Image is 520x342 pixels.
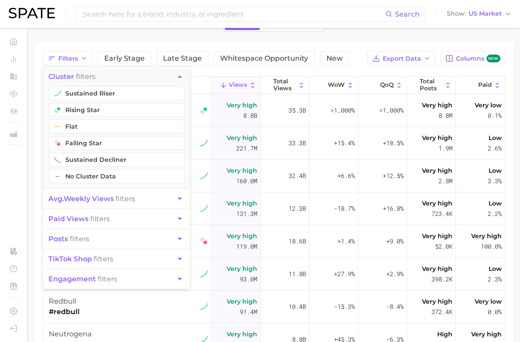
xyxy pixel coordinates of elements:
[420,78,442,92] span: Total Posts
[236,143,257,154] span: 221.7m
[486,55,500,63] span: new
[435,241,452,252] span: 52.0k
[441,51,505,66] button: Columnsnew
[445,8,513,20] button: ShowUS Market
[49,330,92,338] span: neutrogena
[432,307,452,317] span: 372.4k
[438,176,452,186] span: 2.8m
[229,82,247,89] span: Views
[200,270,208,278] img: tiktok sustained riser
[49,307,80,317] span: #redbull
[43,269,190,289] button: engagement filters
[475,100,502,110] span: Very low
[227,263,257,274] span: Very high
[469,11,502,16] span: US Market
[456,77,505,94] button: Paid
[289,269,306,279] span: 11.8b
[48,255,113,263] span: filters
[54,106,61,113] img: tiktok rising star
[407,77,456,94] button: Total Posts
[48,235,68,243] span: posts
[48,275,117,283] span: filters
[48,86,184,100] button: sustained riser
[337,171,355,181] span: +6.6%
[58,55,78,62] span: Filters
[422,100,452,110] span: Very high
[289,138,306,148] span: 33.3b
[438,110,452,121] span: 8.8m
[334,301,355,312] span: -15.3%
[44,291,505,323] button: redbull#redbulltiktok sustained riserVery high91.4m10.4b-15.3%-8.4%Very high372.4kVery low0.0%
[422,165,452,176] span: Very high
[43,51,92,66] button: Filters
[7,322,20,335] a: Log out. Currently logged in with e-mail pryan@sharkninja.com.
[289,236,306,246] span: 18.6b
[488,110,502,121] span: 0.1%
[227,296,257,307] span: Very high
[240,274,257,284] span: 93.0m
[236,241,257,252] span: 119.0m
[289,301,306,312] span: 10.4b
[236,176,257,186] span: 160.0m
[334,269,355,279] span: +27.9%
[48,72,74,81] span: cluster
[334,203,355,214] span: -18.7%
[289,105,306,116] span: 35.3b
[471,231,502,241] span: Very high
[489,165,502,176] span: Low
[337,236,355,246] span: +1.4%
[48,120,184,133] button: flat
[44,94,505,127] button: [PERSON_NAME]#[PERSON_NAME]tiktok rising starVery high8.8b35.3b>1,000%>1,000%Very high8.8mVery lo...
[48,195,135,203] span: filters
[386,269,404,279] span: +2.9%
[200,106,208,114] img: tiktok rising star
[475,296,502,307] span: Very low
[481,241,502,252] span: 100.0%
[48,153,184,167] button: sustained decliner
[432,274,452,284] span: 398.2k
[328,82,345,89] span: WoW
[44,192,505,225] button: taco bell#tacobelltiktok sustained riserVery high131.3m12.3b-18.7%+16.8%Very high723.4kLow2.2%
[54,156,61,163] img: tiktok sustained decliner
[48,215,88,223] span: paid views
[422,263,452,274] span: Very high
[422,133,452,143] span: Very high
[44,127,505,160] button: [PERSON_NAME]#mcdonaldstiktok sustained riserVery high221.7m33.3b+15.4%+18.5%Very high1.9mLow2.6%
[82,7,385,21] input: Search here for a brand, industry, or ingredient
[54,140,61,147] img: tiktok falling star
[489,133,502,143] span: Low
[236,209,257,219] span: 131.3m
[488,143,502,154] span: 2.6%
[289,203,306,214] span: 12.3b
[488,176,502,186] span: 3.3%
[200,303,208,311] img: tiktok sustained riser
[240,307,257,317] span: 91.4m
[48,195,114,203] span: weekly views
[44,258,505,291] button: chipotle#chipotletiktok sustained riserVery high93.0m11.8b+27.9%+2.9%Very high398.2kLow2.3%
[386,301,404,312] span: -8.4%
[212,77,261,94] button: Views
[43,209,190,229] button: paid views filters
[227,100,257,110] span: Very high
[489,263,502,274] span: Low
[334,138,355,148] span: +15.4%
[54,90,61,97] img: tiktok sustained riser
[54,123,61,130] img: tiktok flat
[48,103,184,117] button: rising star
[358,77,407,94] button: QoQ
[48,275,96,283] span: engagement
[395,10,420,18] span: Search
[273,78,296,92] span: Total Views
[163,55,202,62] span: Late Stage
[48,195,64,203] abbr: average
[227,165,257,176] span: Very high
[44,225,505,258] button: l'oreal [GEOGRAPHIC_DATA]#lorealparispartnertiktok falling starVery high119.0m18.6b+1.4%+9.0%Very...
[43,189,190,209] button: avg.weekly views filters
[309,77,358,94] button: WoW
[43,229,190,249] button: posts filters
[48,72,95,81] span: filters
[200,205,208,212] img: tiktok sustained riser
[200,139,208,147] img: tiktok sustained riser
[379,106,404,114] span: >1,000%
[488,209,502,219] span: 2.2%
